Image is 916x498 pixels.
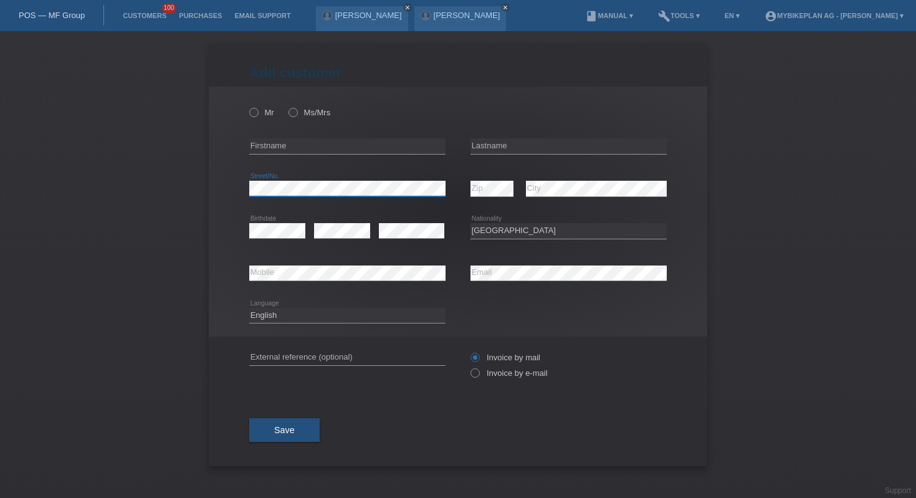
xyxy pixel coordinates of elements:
a: Support [885,486,911,495]
a: close [403,3,412,12]
a: close [501,3,510,12]
i: close [502,4,508,11]
input: Invoice by e-mail [470,368,479,384]
i: book [585,10,598,22]
a: Email Support [228,12,297,19]
h1: Add customer [249,65,667,80]
label: Invoice by mail [470,353,540,362]
label: Ms/Mrs [289,108,330,117]
a: Purchases [173,12,228,19]
label: Invoice by e-mail [470,368,548,378]
a: buildTools ▾ [652,12,706,19]
a: Customers [117,12,173,19]
i: close [404,4,411,11]
a: [PERSON_NAME] [434,11,500,20]
label: Mr [249,108,274,117]
a: bookManual ▾ [579,12,639,19]
span: Save [274,425,295,435]
a: [PERSON_NAME] [335,11,402,20]
input: Invoice by mail [470,353,479,368]
i: account_circle [765,10,777,22]
a: POS — MF Group [19,11,85,20]
i: build [658,10,670,22]
input: Ms/Mrs [289,108,297,116]
input: Mr [249,108,257,116]
a: account_circleMybikeplan AG - [PERSON_NAME] ▾ [758,12,910,19]
span: 100 [162,3,177,14]
a: EN ▾ [718,12,746,19]
button: Save [249,418,320,442]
